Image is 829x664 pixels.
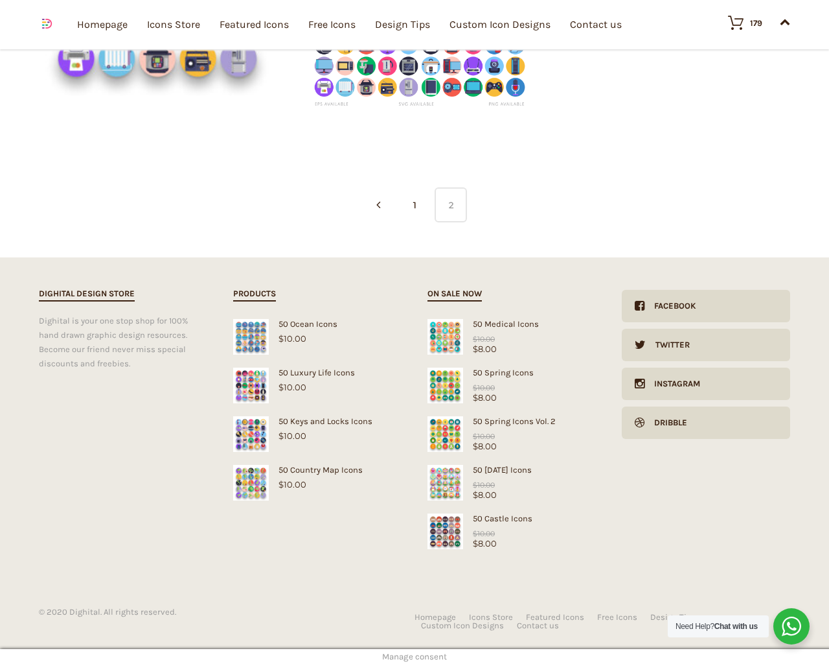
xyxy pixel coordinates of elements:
img: Easter Icons [427,465,463,501]
a: Featured Icons [526,613,584,621]
span: Need Help? [676,622,758,631]
div: © 2020 Dighital. All rights reserved. [39,608,414,616]
span: $ [278,382,284,392]
span: 2 [435,187,467,222]
div: Facebook [644,290,696,322]
div: Instagram [644,368,700,400]
span: $ [473,432,477,441]
a: Twitter [622,329,790,361]
bdi: 10.00 [473,480,495,490]
a: Custom Icon Designs [421,621,504,630]
bdi: 10.00 [278,333,306,344]
a: Design Tips [650,613,696,621]
bdi: 10.00 [278,431,306,441]
bdi: 8.00 [473,538,497,549]
a: Castle Icons50 Castle Icons$8.00 [427,514,596,549]
bdi: 8.00 [473,441,497,451]
bdi: 10.00 [473,335,495,344]
div: 50 Keys and Locks Icons [233,416,402,426]
a: Easter Icons50 [DATE] Icons$8.00 [427,465,596,500]
div: 50 Ocean Icons [233,319,402,329]
a: 50 Country Map Icons$10.00 [233,465,402,490]
div: 179 [750,19,762,27]
a: Medical Icons50 Medical Icons$8.00 [427,319,596,354]
a: Contact us [517,621,559,630]
h2: Products [233,287,276,302]
bdi: 10.00 [473,529,495,538]
span: $ [473,383,477,392]
a: 50 Keys and Locks Icons$10.00 [233,416,402,441]
div: 50 Spring Icons [427,368,596,377]
div: 50 Spring Icons Vol. 2 [427,416,596,426]
span: $ [473,392,478,403]
img: Spring Icons [427,416,463,452]
a: Free Icons [597,613,637,621]
span: $ [278,479,284,490]
span: $ [278,431,284,441]
span: $ [473,490,478,500]
bdi: 10.00 [473,432,495,441]
a: Spring Icons50 Spring Icons Vol. 2$8.00 [427,416,596,451]
img: Castle Icons [427,514,463,549]
span: $ [278,333,284,344]
span: Manage consent [382,652,447,661]
bdi: 10.00 [473,383,495,392]
a: Icons Store [469,613,513,621]
a: Facebook [622,290,790,322]
bdi: 8.00 [473,392,497,403]
div: 50 Luxury Life Icons [233,368,402,377]
a: Dribble [622,407,790,439]
img: Spring Icons [427,368,463,403]
span: $ [473,480,477,490]
h2: Dighital Design Store [39,287,135,302]
span: $ [473,441,478,451]
div: Dighital is your one stop shop for 100% hand drawn graphic design resources. Become our friend ne... [39,314,207,371]
div: 50 [DATE] Icons [427,465,596,475]
a: 179 [715,15,762,30]
bdi: 10.00 [278,479,306,490]
h2: On sale now [427,287,482,302]
bdi: 8.00 [473,344,497,354]
a: 50 Luxury Life Icons$10.00 [233,368,402,392]
div: 50 Medical Icons [427,319,596,329]
a: 50 Ocean Icons$10.00 [233,319,402,344]
a: Instagram [622,368,790,400]
span: $ [473,529,477,538]
a: Spring Icons50 Spring Icons$8.00 [427,368,596,403]
a: Homepage [414,613,456,621]
strong: Chat with us [714,622,758,631]
bdi: 8.00 [473,490,497,500]
span: $ [473,335,477,344]
span: $ [473,344,478,354]
div: Dribble [644,407,687,439]
a: 1 [398,187,431,222]
div: Twitter [646,329,690,361]
div: 50 Castle Icons [427,514,596,523]
bdi: 10.00 [278,382,306,392]
span: $ [473,538,478,549]
div: 50 Country Map Icons [233,465,402,475]
img: Medical Icons [427,319,463,355]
